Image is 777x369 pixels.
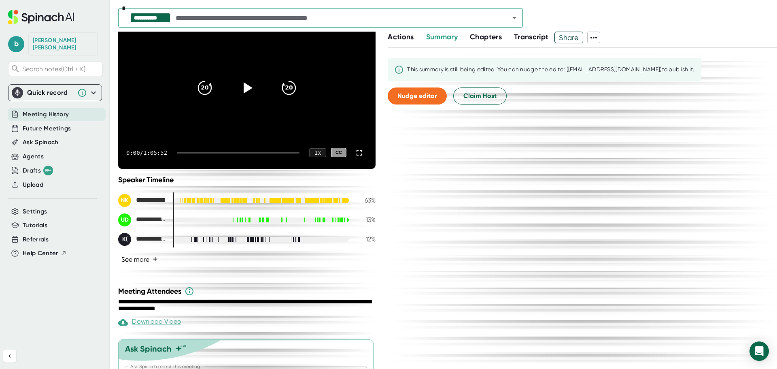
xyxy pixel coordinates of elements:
[23,124,71,133] button: Future Meetings
[355,196,376,204] div: 63 %
[23,110,69,119] button: Meeting History
[12,85,98,101] div: Quick record
[27,89,73,97] div: Quick record
[309,148,326,157] div: 1 x
[388,32,414,41] span: Actions
[23,221,47,230] button: Tutorials
[555,30,583,45] span: Share
[463,91,497,101] span: Claim Host
[118,233,131,246] div: K(
[118,194,167,207] div: Nicole Kelly
[118,318,181,327] div: Download Video
[8,36,24,52] span: b
[3,350,16,363] button: Collapse sidebar
[125,344,172,354] div: Ask Spinach
[509,12,520,23] button: Open
[23,249,67,258] button: Help Center
[33,37,93,51] div: Brady Rowe
[118,194,131,207] div: NK
[407,66,694,73] div: This summary is still being edited. You can nudge the editor ([EMAIL_ADDRESS][DOMAIN_NAME]) to pu...
[388,32,414,43] button: Actions
[397,92,437,100] span: Nudge editor
[355,235,376,243] div: 12 %
[514,32,549,41] span: Transcript
[153,256,158,262] span: +
[23,180,43,190] button: Upload
[355,216,376,224] div: 13 %
[453,87,507,105] button: Claim Host
[23,249,58,258] span: Help Center
[118,286,378,296] div: Meeting Attendees
[514,32,549,43] button: Transcript
[118,175,376,184] div: Speaker Timeline
[23,166,53,175] div: Drafts
[554,32,583,43] button: Share
[23,166,53,175] button: Drafts 99+
[470,32,502,43] button: Chapters
[23,207,47,216] button: Settings
[118,252,161,267] button: See more+
[331,148,346,157] div: CC
[43,166,53,175] div: 99+
[126,149,167,156] div: 0:00 / 1:05:52
[23,235,49,244] button: Referrals
[118,213,131,226] div: UD
[22,65,100,73] span: Search notes (Ctrl + K)
[426,32,458,43] button: Summary
[388,87,447,105] button: Nudge editor
[23,138,59,147] button: Ask Spinach
[749,341,769,361] div: Open Intercom Messenger
[470,32,502,41] span: Chapters
[23,152,44,161] button: Agents
[118,213,167,226] div: UCDC Debbie S. Deas
[426,32,458,41] span: Summary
